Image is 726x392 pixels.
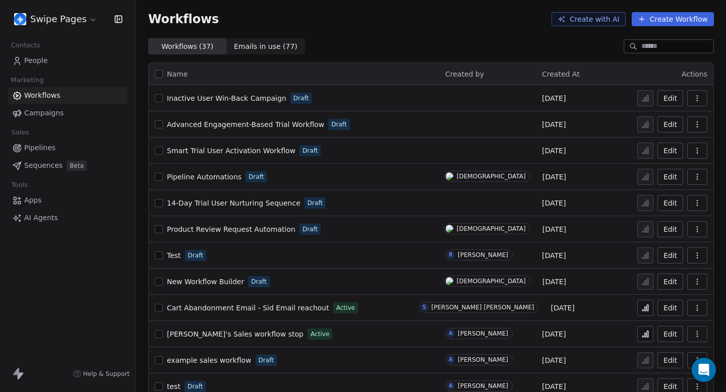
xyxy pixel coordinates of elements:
[8,157,128,174] a: SequencesBeta
[12,11,99,28] button: Swipe Pages
[458,382,508,389] div: [PERSON_NAME]
[657,300,683,316] a: Edit
[302,146,318,155] span: Draft
[167,303,329,313] a: Cart Abandonment Email - Sid Email reachout
[542,381,566,391] span: [DATE]
[167,225,295,233] span: Product Review Request Automation
[7,125,33,140] span: Sales
[449,330,453,338] div: A
[657,195,683,211] button: Edit
[188,251,203,260] span: Draft
[449,356,453,364] div: A
[422,303,426,311] div: S
[657,116,683,133] a: Edit
[311,330,329,339] span: Active
[24,213,58,223] span: AI Agents
[458,330,508,337] div: [PERSON_NAME]
[67,161,87,171] span: Beta
[457,173,526,180] div: [DEMOGRAPHIC_DATA]
[24,90,60,101] span: Workflows
[167,356,252,364] span: example sales workflow
[167,250,181,260] a: Test
[8,210,128,226] a: AI Agents
[457,225,526,232] div: [DEMOGRAPHIC_DATA]
[249,172,264,181] span: Draft
[167,355,252,365] a: example sales workflow
[542,146,566,156] span: [DATE]
[8,192,128,209] a: Apps
[657,221,683,237] a: Edit
[7,73,48,88] span: Marketing
[167,198,300,208] a: 14-Day Trial User Nurturing Sequence
[445,70,484,78] span: Created by
[167,329,304,339] a: [PERSON_NAME]'s Sales workflow stop
[167,330,304,338] span: [PERSON_NAME]'s Sales workflow stop
[458,251,508,258] div: [PERSON_NAME]
[542,329,566,339] span: [DATE]
[167,120,324,128] span: Advanced Engagement-Based Trial Workflow
[657,143,683,159] button: Edit
[657,352,683,368] button: Edit
[552,12,626,26] button: Create with AI
[8,105,128,121] a: Campaigns
[449,251,453,259] div: R
[293,94,309,103] span: Draft
[302,225,318,234] span: Draft
[167,304,329,312] span: Cart Abandonment Email - Sid Email reachout
[24,108,64,118] span: Campaigns
[446,172,453,180] img: S
[167,173,241,181] span: Pipeline Automations
[542,250,566,260] span: [DATE]
[331,120,346,129] span: Draft
[657,274,683,290] a: Edit
[167,93,286,103] a: Inactive User Win-Back Campaign
[446,277,453,285] img: S
[542,198,566,208] span: [DATE]
[542,70,580,78] span: Created At
[30,13,87,26] span: Swipe Pages
[73,370,130,378] a: Help & Support
[167,69,188,80] span: Name
[24,143,55,153] span: Pipelines
[24,55,48,66] span: People
[432,304,534,311] div: [PERSON_NAME] [PERSON_NAME]
[657,90,683,106] a: Edit
[657,247,683,264] button: Edit
[446,225,453,233] img: S
[308,199,323,208] span: Draft
[167,277,244,287] a: New Workflow Builder
[336,303,355,312] span: Active
[167,278,244,286] span: New Workflow Builder
[657,326,683,342] button: Edit
[449,382,453,390] div: A
[167,199,300,207] span: 14-Day Trial User Nurturing Sequence
[7,177,32,192] span: Tools
[167,119,324,129] a: Advanced Engagement-Based Trial Workflow
[458,356,508,363] div: [PERSON_NAME]
[542,93,566,103] span: [DATE]
[24,195,42,206] span: Apps
[682,70,707,78] span: Actions
[542,119,566,129] span: [DATE]
[551,303,574,313] span: [DATE]
[632,12,714,26] button: Create Workflow
[542,224,566,234] span: [DATE]
[542,277,566,287] span: [DATE]
[251,277,266,286] span: Draft
[8,140,128,156] a: Pipelines
[692,358,716,382] div: Open Intercom Messenger
[24,160,63,171] span: Sequences
[657,169,683,185] button: Edit
[167,251,181,259] span: Test
[7,38,44,53] span: Contacts
[457,278,526,285] div: [DEMOGRAPHIC_DATA]
[167,146,295,156] a: Smart Trial User Activation Workflow
[234,41,297,52] span: Emails in use ( 77 )
[167,224,295,234] a: Product Review Request Automation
